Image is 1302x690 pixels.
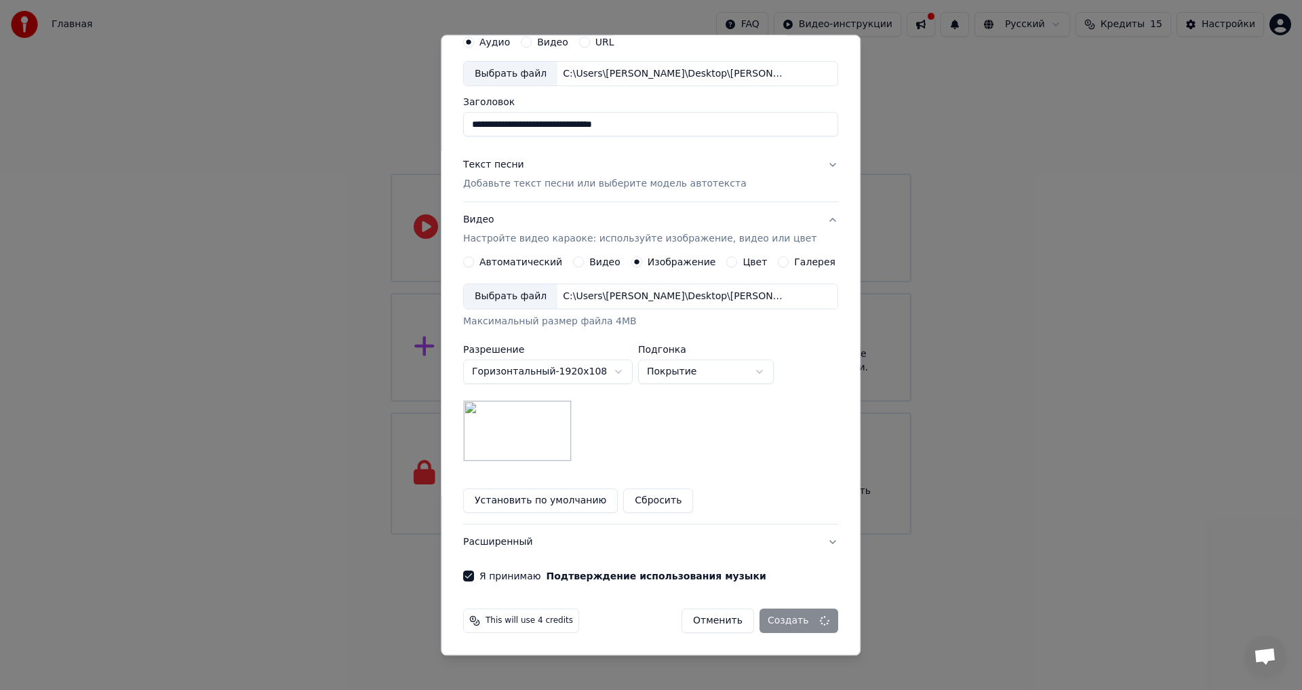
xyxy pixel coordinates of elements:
[463,98,838,107] label: Заголовок
[589,258,620,267] label: Видео
[463,178,747,191] p: Добавьте текст песни или выберите модель автотекста
[463,525,838,560] button: Расширенный
[479,572,766,581] label: Я принимаю
[557,67,788,81] div: C:\Users\[PERSON_NAME]\Desktop\[PERSON_NAME] - Et Si Tu N exstais Pas.mp3
[463,148,838,202] button: Текст песниДобавьте текст песни или выберите модель автотекста
[648,258,716,267] label: Изображение
[624,489,694,514] button: Сбросить
[479,37,510,47] label: Аудио
[463,203,838,257] button: ВидеоНастройте видео караоке: используйте изображение, видео или цвет
[463,159,524,172] div: Текст песни
[682,609,754,634] button: Отменить
[463,345,633,355] label: Разрешение
[743,258,768,267] label: Цвет
[463,233,816,246] p: Настройте видео караоке: используйте изображение, видео или цвет
[463,214,816,246] div: Видео
[795,258,836,267] label: Галерея
[463,315,838,329] div: Максимальный размер файла 4MB
[537,37,568,47] label: Видео
[486,616,573,627] span: This will use 4 credits
[463,257,838,524] div: ВидеоНастройте видео караоке: используйте изображение, видео или цвет
[464,62,557,86] div: Выбрать файл
[638,345,774,355] label: Подгонка
[595,37,614,47] label: URL
[547,572,766,581] button: Я принимаю
[464,285,557,309] div: Выбрать файл
[557,290,788,304] div: C:\Users\[PERSON_NAME]\Desktop\[PERSON_NAME].jpg
[479,258,562,267] label: Автоматический
[463,489,618,514] button: Установить по умолчанию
